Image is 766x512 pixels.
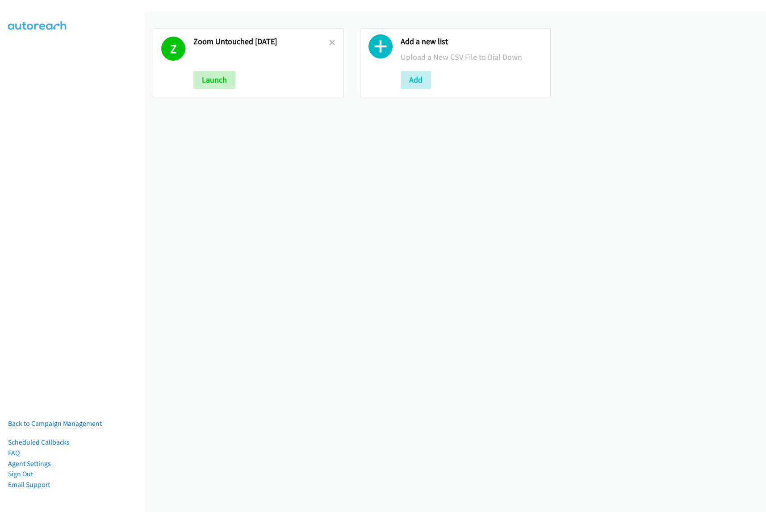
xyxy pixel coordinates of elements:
p: Upload a New CSV File to Dial Down [401,51,543,63]
a: Scheduled Callbacks [8,438,70,446]
button: Add [401,71,431,89]
h2: Add a new list [401,37,543,47]
h2: Zoom Untouched [DATE] [193,37,329,47]
a: Agent Settings [8,459,51,468]
h1: Z [161,37,185,61]
button: Launch [193,71,235,89]
a: Email Support [8,480,50,489]
a: Sign Out [8,470,33,478]
a: Back to Campaign Management [8,419,102,428]
a: FAQ [8,449,20,457]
